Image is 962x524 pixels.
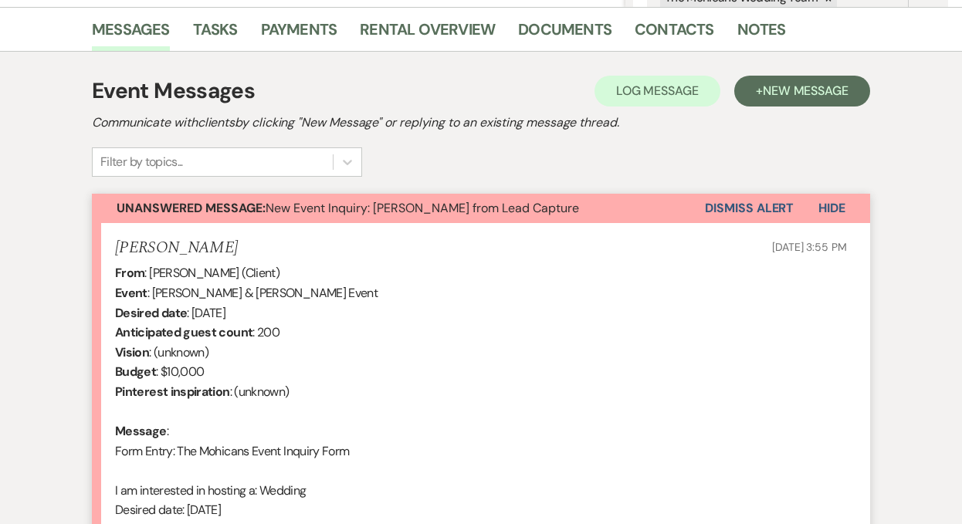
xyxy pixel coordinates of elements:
[261,17,337,51] a: Payments
[193,17,238,51] a: Tasks
[92,75,255,107] h1: Event Messages
[92,194,705,223] button: Unanswered Message:New Event Inquiry: [PERSON_NAME] from Lead Capture
[115,265,144,281] b: From
[117,200,266,216] strong: Unanswered Message:
[818,200,845,216] span: Hide
[734,76,870,106] button: +New Message
[518,17,611,51] a: Documents
[705,194,794,223] button: Dismiss Alert
[763,83,849,99] span: New Message
[594,76,720,106] button: Log Message
[115,344,149,360] b: Vision
[92,113,870,132] h2: Communicate with clients by clicking "New Message" or replying to an existing message thread.
[772,240,847,254] span: [DATE] 3:55 PM
[115,324,252,340] b: Anticipated guest count
[794,194,870,223] button: Hide
[92,17,170,51] a: Messages
[115,384,230,400] b: Pinterest inspiration
[115,238,238,258] h5: [PERSON_NAME]
[360,17,495,51] a: Rental Overview
[115,423,167,439] b: Message
[115,285,147,301] b: Event
[117,200,579,216] span: New Event Inquiry: [PERSON_NAME] from Lead Capture
[616,83,699,99] span: Log Message
[100,153,183,171] div: Filter by topics...
[115,363,156,380] b: Budget
[115,305,187,321] b: Desired date
[737,17,786,51] a: Notes
[635,17,714,51] a: Contacts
